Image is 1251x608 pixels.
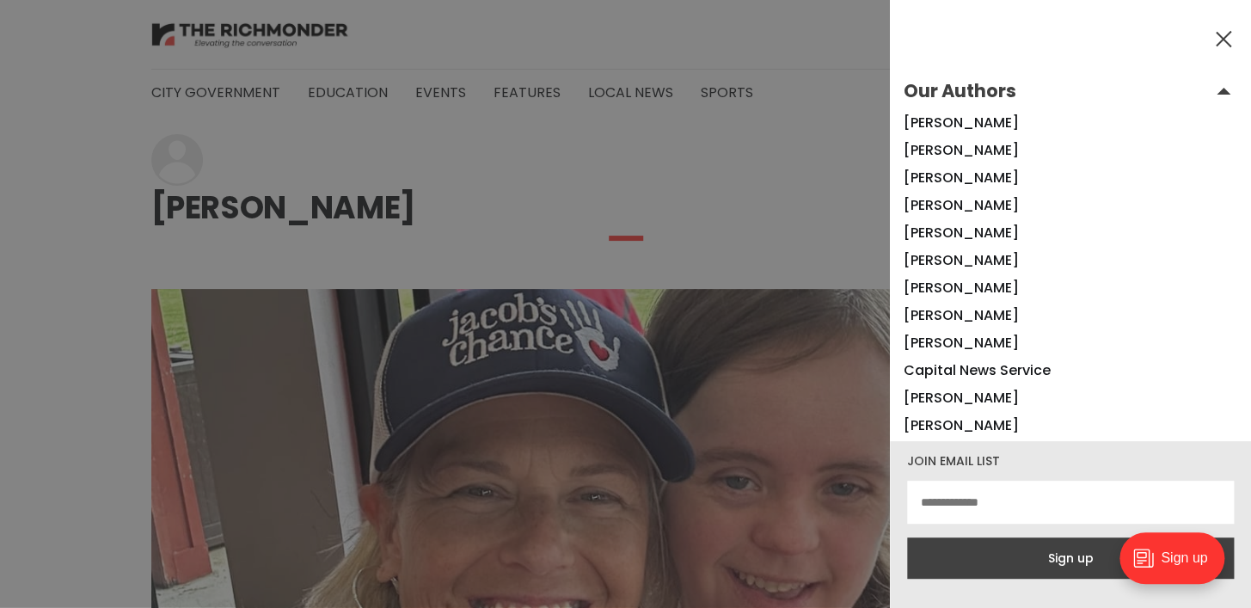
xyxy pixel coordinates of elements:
a: [PERSON_NAME] [904,278,1019,298]
a: [PERSON_NAME] [904,250,1019,270]
a: [PERSON_NAME] [904,113,1019,132]
a: [PERSON_NAME] [904,140,1019,160]
a: [PERSON_NAME] [904,305,1019,325]
a: [PERSON_NAME] [904,168,1019,187]
a: [PERSON_NAME] [904,195,1019,215]
a: [PERSON_NAME] [904,333,1019,353]
a: [PERSON_NAME] [904,223,1019,243]
a: [PERSON_NAME] [904,388,1019,408]
iframe: portal-trigger [1105,524,1251,608]
button: Open submenu Our Authors [904,77,1237,105]
a: [PERSON_NAME] [904,415,1019,435]
div: Join email list [907,455,1234,467]
button: Sign up [907,537,1234,579]
a: Capital News Service [904,360,1051,380]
